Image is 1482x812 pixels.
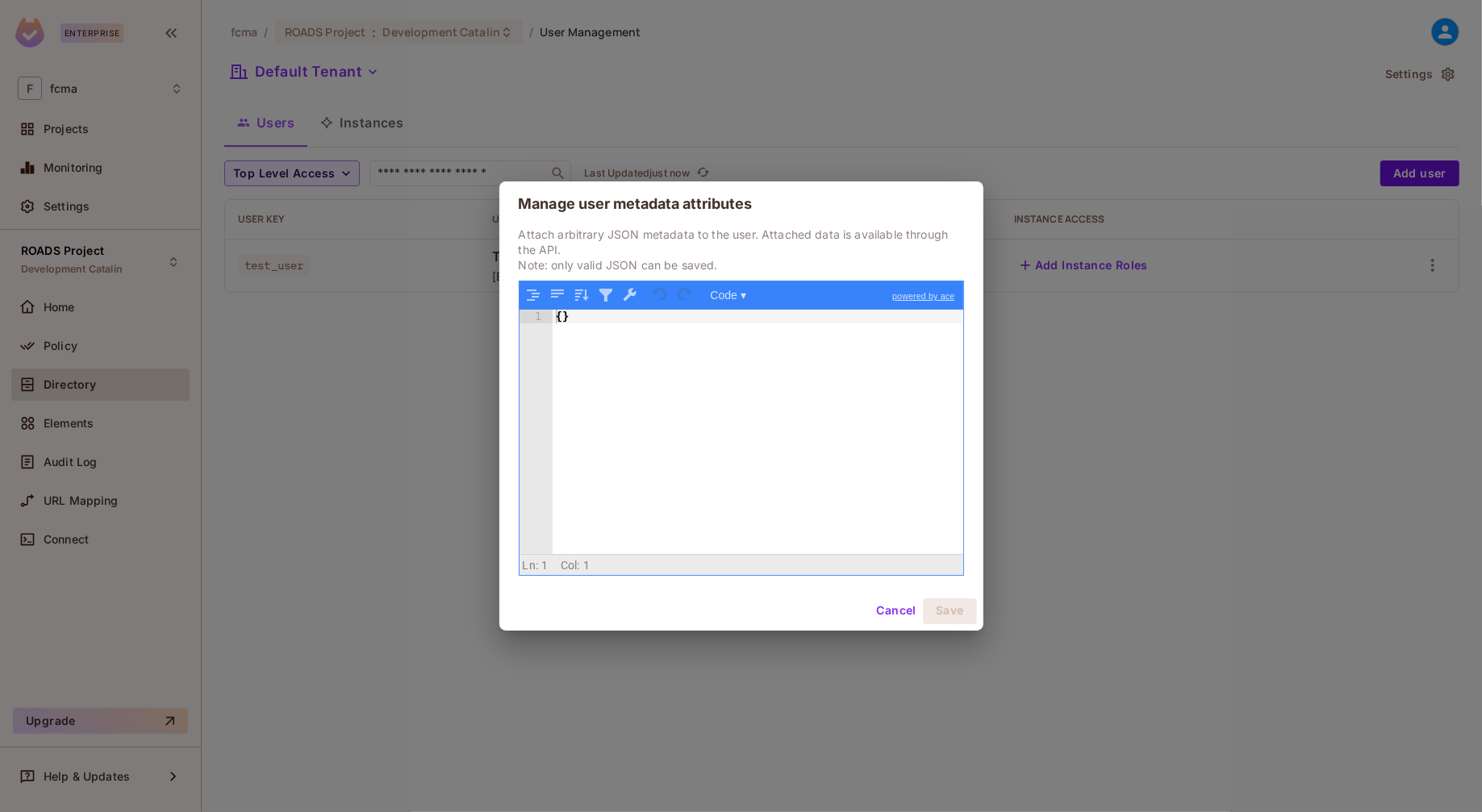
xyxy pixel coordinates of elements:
[923,598,977,624] button: Save
[499,181,983,227] h2: Manage user metadata attributes
[519,227,964,273] p: Attach arbitrary JSON metadata to the user. Attached data is available through the API. Note: onl...
[583,559,590,572] span: 1
[705,285,752,306] button: Code ▾
[650,285,671,306] button: Undo last action (Ctrl+Z)
[884,281,962,310] a: powered by ace
[523,559,538,572] span: Ln:
[571,285,592,306] button: Sort contents
[870,598,922,624] button: Cancel
[547,285,568,306] button: Compact JSON data, remove all whitespaces (Ctrl+Shift+I)
[561,559,580,572] span: Col:
[595,285,616,306] button: Filter, sort, or transform contents
[620,285,641,306] button: Repair JSON: fix quotes and escape characters, remove comments and JSONP notation, turn JavaScrip...
[674,285,695,306] button: Redo (Ctrl+Shift+Z)
[523,285,544,306] button: Format JSON data, with proper indentation and line feeds (Ctrl+I)
[520,310,553,323] div: 1
[541,559,548,572] span: 1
